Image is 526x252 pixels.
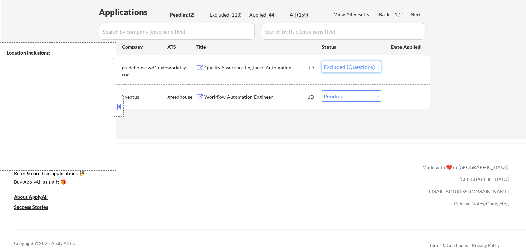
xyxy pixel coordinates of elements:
a: Success Stories [14,203,57,212]
div: ATS [167,43,196,50]
div: Company [122,43,167,50]
a: Terms & Conditions [429,243,468,248]
a: Privacy Policy [472,243,500,248]
div: greenhouse [167,94,196,100]
div: 1 / 1 [395,11,410,18]
a: Buy ApplyAll as a gift 🎁 [14,178,83,187]
u: Success Stories [14,204,48,210]
div: Workflow Automation Engineer [204,94,309,100]
div: workday [167,64,196,71]
div: Next [410,11,422,18]
div: Status [322,40,381,53]
a: Refer & earn free applications 👯‍♀️ [14,171,278,178]
div: Made with ❤️ in [GEOGRAPHIC_DATA], [GEOGRAPHIC_DATA] [419,161,509,185]
div: Title [196,43,315,50]
input: Search by title (case sensitive) [261,23,425,40]
input: Search by company (case sensitive) [99,23,255,40]
div: View All Results [334,11,371,18]
div: Buy ApplyAll as a gift 🎁 [14,180,83,184]
div: Pending (2) [170,11,204,18]
a: [EMAIL_ADDRESS][DOMAIN_NAME] [427,188,509,194]
div: Location Inclusions: [7,49,113,56]
div: guidehouse.wd1.external [122,64,167,78]
div: Copyright © 2025 Apply All Inc [14,240,93,247]
div: Back [379,11,390,18]
div: Applications [99,8,167,16]
a: Release Notes/Changelog [454,201,509,206]
div: JD [308,90,315,103]
div: Excluded (113) [210,11,244,18]
u: About ApplyAll [14,194,48,200]
div: JD [308,61,315,74]
div: Quality Assurance Engineer-Automation [204,64,309,71]
a: About ApplyAll [14,193,57,202]
div: liventus [122,94,167,100]
div: Date Applied [391,43,422,50]
div: All (159) [290,11,324,18]
div: Applied (44) [249,11,284,18]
